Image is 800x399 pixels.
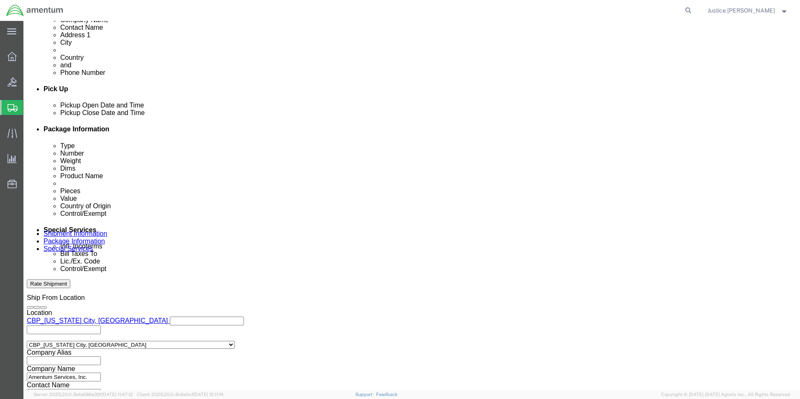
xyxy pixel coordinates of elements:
iframe: FS Legacy Container [23,21,800,390]
span: Justice Milliganhill [708,6,775,15]
a: Feedback [376,392,397,397]
span: Server: 2025.20.0-5efa686e39f [33,392,133,397]
span: Copyright © [DATE]-[DATE] Agistix Inc., All Rights Reserved [661,391,790,398]
a: Support [355,392,376,397]
button: Justice [PERSON_NAME] [707,5,789,15]
span: [DATE] 11:47:12 [102,392,133,397]
img: logo [6,4,64,17]
span: Client: 2025.20.0-8c6e0cf [137,392,223,397]
span: [DATE] 12:11:14 [193,392,223,397]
